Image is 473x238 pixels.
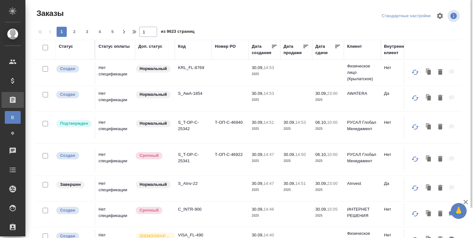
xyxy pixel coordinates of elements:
[284,152,295,157] p: 30.09,
[178,65,209,71] p: KRL_FL-8769
[264,91,274,96] p: 14:53
[384,119,409,126] p: Нет
[408,90,423,106] button: Обновить
[135,119,172,128] div: Статус по умолчанию для стандартных заказов
[215,43,236,50] div: Номер PO
[60,207,75,213] p: Создан
[435,153,446,166] button: Удалить
[252,152,264,157] p: 30.09,
[60,152,75,159] p: Создан
[264,152,274,157] p: 14:47
[99,43,130,50] div: Статус оплаты
[56,151,92,160] div: Выставляется автоматически при создании заказа
[327,91,338,96] p: 23:00
[453,204,464,218] span: 🙏
[315,213,341,219] p: 2025
[416,147,446,172] p: Акционерное общество «РУССКИЙ АЛЮМИНИ...
[178,43,186,50] div: Код
[423,92,435,105] button: Клонировать
[284,187,309,193] p: 2025
[384,151,409,158] p: Нет
[140,91,167,98] p: Нормальный
[35,8,64,18] span: Заказы
[327,120,338,125] p: 10:00
[82,29,92,35] span: 3
[252,65,264,70] p: 30.09,
[95,61,135,84] td: Нет спецификации
[315,97,341,103] p: 2025
[5,127,21,140] a: Ф
[384,90,409,97] p: Да
[380,11,432,21] div: split button
[264,65,274,70] p: 14:53
[178,180,209,187] p: S_AInv-22
[384,206,409,213] p: Нет
[384,180,409,187] p: Да
[347,90,378,97] p: AWATERA
[60,66,75,72] p: Создан
[264,181,274,186] p: 14:47
[252,181,264,186] p: 30.09,
[435,66,446,79] button: Удалить
[8,130,17,136] span: Ф
[212,116,249,138] td: Т-ОП-С-46940
[107,27,118,37] button: 5
[435,207,446,220] button: Удалить
[95,177,135,199] td: Нет спецификации
[435,182,446,195] button: Удалить
[315,91,327,96] p: 30.09,
[384,65,409,71] p: Нет
[408,180,423,196] button: Обновить
[95,87,135,109] td: Нет спецификации
[56,65,92,73] div: Выставляется автоматически при создании заказа
[252,207,264,212] p: 30.09,
[408,65,423,80] button: Обновить
[135,90,172,99] div: Статус по умолчанию для стандартных заказов
[451,203,467,219] button: 🙏
[140,181,167,188] p: Нормальный
[8,114,17,121] span: В
[252,120,264,125] p: 30.09,
[252,158,277,164] p: 2025
[140,207,159,213] p: Срочный
[95,203,135,225] td: Нет спецификации
[140,152,159,159] p: Срочный
[408,119,423,135] button: Обновить
[423,207,435,220] button: Клонировать
[295,152,306,157] p: 14:50
[264,120,274,125] p: 14:51
[252,126,277,132] p: 2025
[315,152,327,157] p: 06.10,
[315,207,327,212] p: 30.09,
[140,120,167,127] p: Нормальный
[95,27,105,37] button: 4
[252,233,264,237] p: 30.09,
[161,28,195,37] span: из 9623 страниц
[107,29,118,35] span: 5
[252,91,264,96] p: 30.09,
[416,115,446,140] p: Акционерное общество «РУССКИЙ АЛЮМИНИ...
[284,43,303,56] div: Дата продажи
[135,180,172,189] div: Статус по умолчанию для стандартных заказов
[56,180,92,189] div: Выставляет КМ при направлении счета или после выполнения всех работ/сдачи заказа клиенту. Окончат...
[138,43,162,50] div: Доп. статус
[252,97,277,103] p: 2025
[347,43,362,50] div: Клиент
[60,91,75,98] p: Создан
[252,213,277,219] p: 2025
[315,187,341,193] p: 2025
[423,66,435,79] button: Клонировать
[347,206,378,219] p: ИНТЕРНЕТ РЕШЕНИЯ
[327,152,338,157] p: 10:00
[69,29,79,35] span: 2
[347,63,378,82] p: Физическое лицо (Крылатское)
[178,119,209,132] p: S_T-OP-C-25342
[435,92,446,105] button: Удалить
[284,120,295,125] p: 30.09,
[315,126,341,132] p: 2025
[264,207,274,212] p: 14:46
[252,71,277,77] p: 2025
[212,148,249,171] td: Т-ОП-С-46922
[5,111,21,124] a: В
[423,121,435,134] button: Клонировать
